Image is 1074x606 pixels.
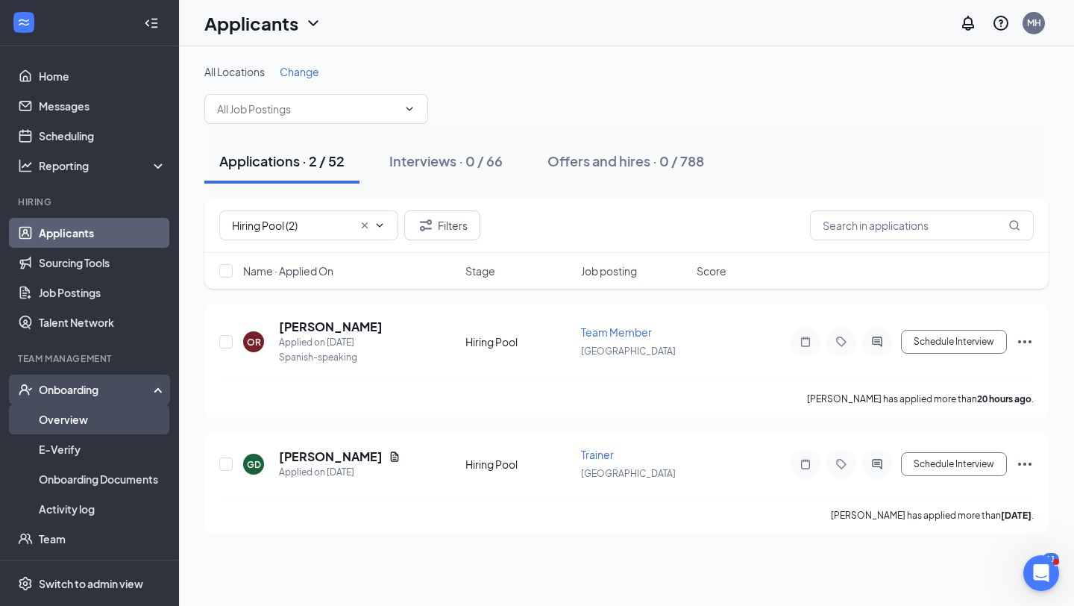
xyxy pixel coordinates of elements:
a: Applicants [39,218,166,248]
svg: Document [389,451,401,463]
svg: MagnifyingGlass [1008,219,1020,231]
a: Team [39,524,166,554]
p: [PERSON_NAME] has applied more than . [831,509,1034,522]
a: Job Postings [39,278,166,307]
div: Offers and hires · 0 / 788 [547,151,704,170]
button: Schedule Interview [901,330,1007,354]
b: [DATE] [1001,510,1031,521]
div: Hiring Pool [465,334,572,349]
a: Overview [39,404,166,434]
h5: [PERSON_NAME] [279,449,383,465]
a: Talent Network [39,307,166,337]
span: Change [280,65,319,78]
svg: ChevronDown [403,103,415,115]
div: Applied on [DATE] [279,465,401,480]
svg: WorkstreamLogo [16,15,31,30]
svg: Cross [359,219,371,231]
div: OR [247,336,261,349]
div: Onboarding [39,382,154,397]
div: Team Management [18,352,163,365]
a: DocumentsCrown [39,554,166,584]
div: 11 [1043,553,1059,566]
h5: [PERSON_NAME] [279,319,383,335]
svg: ActiveChat [868,458,886,470]
div: Hiring Pool [465,457,572,472]
div: Applications · 2 / 52 [219,151,345,170]
a: Home [39,61,166,91]
svg: ChevronDown [304,14,322,32]
svg: ChevronDown [374,219,386,231]
b: 20 hours ago [977,393,1031,404]
svg: UserCheck [18,382,33,397]
span: Team Member [581,325,652,339]
p: [PERSON_NAME] has applied more than . [807,393,1034,405]
a: Messages [39,91,166,121]
a: Activity log [39,494,166,524]
svg: QuestionInfo [992,14,1010,32]
div: MH [1027,16,1041,29]
h1: Applicants [204,10,298,36]
div: GD [247,458,261,471]
svg: Settings [18,576,33,591]
svg: Tag [832,458,850,470]
span: Score [697,263,726,278]
a: Sourcing Tools [39,248,166,278]
svg: Collapse [144,16,159,31]
span: [GEOGRAPHIC_DATA] [581,346,676,357]
svg: Note [797,458,814,470]
iframe: Intercom live chat [1023,555,1059,591]
svg: Ellipses [1016,333,1034,351]
svg: ActiveChat [868,336,886,348]
svg: Tag [832,336,850,348]
span: All Locations [204,65,265,78]
svg: Analysis [18,158,33,173]
span: Stage [465,263,495,278]
span: Trainer [581,448,614,461]
svg: Filter [417,216,435,234]
input: All Stages [232,217,353,234]
span: [GEOGRAPHIC_DATA] [581,468,676,479]
a: Onboarding Documents [39,464,166,494]
input: Search in applications [810,210,1034,240]
div: Switch to admin view [39,576,143,591]
div: Spanish-speaking [279,350,383,365]
a: Scheduling [39,121,166,151]
div: Applied on [DATE] [279,335,383,350]
div: Reporting [39,158,167,173]
div: Interviews · 0 / 66 [389,151,503,170]
button: Schedule Interview [901,452,1007,476]
svg: Note [797,336,814,348]
svg: Ellipses [1016,455,1034,473]
span: Name · Applied On [243,263,333,278]
a: E-Verify [39,434,166,464]
div: Hiring [18,196,163,208]
svg: Notifications [959,14,977,32]
span: Job posting [581,263,637,278]
button: Filter Filters [404,210,480,240]
input: All Job Postings [217,101,398,117]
